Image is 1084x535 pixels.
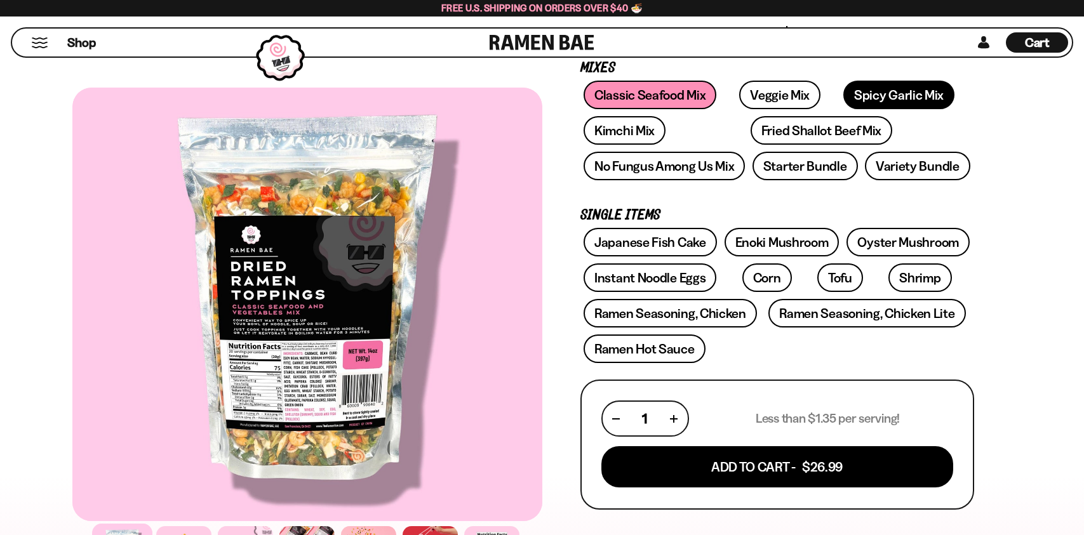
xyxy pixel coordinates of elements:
a: Corn [742,263,792,292]
a: Shop [67,32,96,53]
p: Mixes [580,62,974,74]
a: Kimchi Mix [584,116,666,145]
a: Fried Shallot Beef Mix [751,116,892,145]
a: Enoki Mushroom [725,228,840,256]
a: Oyster Mushroom [846,228,970,256]
a: Variety Bundle [865,152,970,180]
button: Add To Cart - $26.99 [601,446,953,487]
span: 1 [642,411,647,426]
a: Starter Bundle [753,152,858,180]
a: Instant Noodle Eggs [584,263,716,292]
a: Japanese Fish Cake [584,228,717,256]
span: Free U.S. Shipping on Orders over $40 🍜 [441,2,643,14]
a: Spicy Garlic Mix [843,81,954,109]
a: Ramen Seasoning, Chicken [584,299,757,327]
button: Mobile Menu Trigger [31,37,48,48]
a: Ramen Seasoning, Chicken Lite [768,299,965,327]
a: Veggie Mix [739,81,820,109]
a: No Fungus Among Us Mix [584,152,745,180]
a: Tofu [817,263,863,292]
p: Less than $1.35 per serving! [756,411,900,426]
div: Cart [1006,29,1068,56]
span: Shop [67,34,96,51]
a: Shrimp [888,263,951,292]
a: Ramen Hot Sauce [584,334,706,363]
p: Single Items [580,209,974,221]
span: Cart [1025,35,1050,50]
